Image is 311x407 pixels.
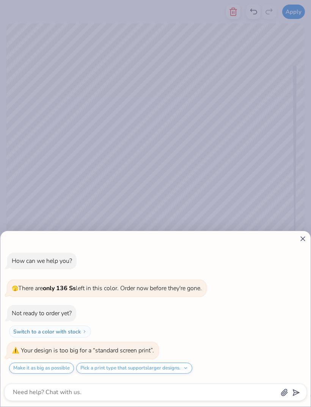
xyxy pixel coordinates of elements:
[12,257,72,265] div: How can we help you?
[43,284,76,292] strong: only 136 Ss
[12,309,72,317] div: Not ready to order yet?
[12,285,18,292] span: 🫣
[76,363,192,374] button: Pick a print type that supportslarger designs.
[82,329,87,334] img: Switch to a color with stock
[9,363,74,374] button: Make it as big as possible
[12,284,202,292] span: There are left in this color. Order now before they're gone.
[9,325,91,338] button: Switch to a color with stock
[21,346,154,355] div: Your design is too big for a “standard screen print”.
